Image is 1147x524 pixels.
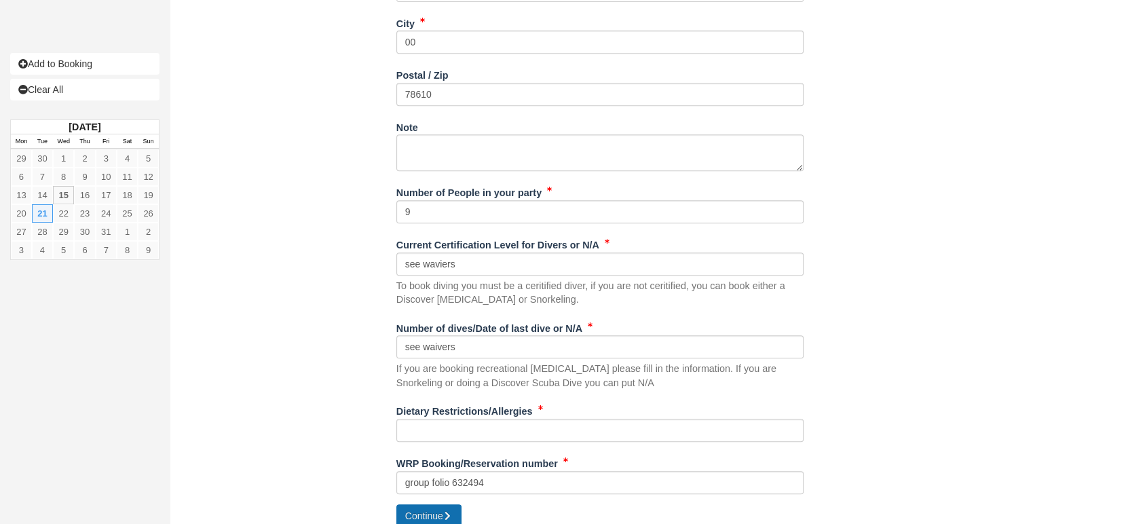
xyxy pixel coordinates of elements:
label: Current Certification Level for Divers or N/A [396,233,599,252]
label: Postal / Zip [396,64,449,83]
a: 3 [96,149,117,168]
a: 22 [53,204,74,223]
label: Number of People in your party [396,181,542,200]
a: 31 [96,223,117,241]
a: 19 [138,186,159,204]
a: 9 [74,168,95,186]
th: Sun [138,134,159,149]
a: 21 [32,204,53,223]
a: 1 [117,223,138,241]
a: 24 [96,204,117,223]
a: 10 [96,168,117,186]
a: 25 [117,204,138,223]
a: 30 [32,149,53,168]
a: 14 [32,186,53,204]
a: 6 [11,168,32,186]
a: 5 [138,149,159,168]
a: 8 [117,241,138,259]
a: Clear All [10,79,159,100]
p: To book diving you must be a ceritified diver, if you are not ceritified, you can book either a D... [396,279,804,307]
a: 17 [96,186,117,204]
th: Thu [74,134,95,149]
th: Fri [96,134,117,149]
a: 20 [11,204,32,223]
label: Note [396,116,418,135]
a: 13 [11,186,32,204]
a: 3 [11,241,32,259]
a: 7 [32,168,53,186]
p: If you are booking recreational [MEDICAL_DATA] please fill in the information. If you are Snorkel... [396,362,804,390]
label: Number of dives/Date of last dive or N/A [396,317,582,336]
a: 29 [53,223,74,241]
a: 12 [138,168,159,186]
a: 28 [32,223,53,241]
strong: [DATE] [69,121,100,132]
a: 4 [117,149,138,168]
th: Mon [11,134,32,149]
label: Dietary Restrictions/Allergies [396,400,533,419]
a: 9 [138,241,159,259]
a: Add to Booking [10,53,159,75]
a: 30 [74,223,95,241]
a: 23 [74,204,95,223]
a: 27 [11,223,32,241]
th: Sat [117,134,138,149]
label: WRP Booking/Reservation number [396,452,558,471]
a: 2 [74,149,95,168]
a: 26 [138,204,159,223]
a: 2 [138,223,159,241]
a: 16 [74,186,95,204]
a: 5 [53,241,74,259]
a: 18 [117,186,138,204]
a: 11 [117,168,138,186]
a: 29 [11,149,32,168]
th: Wed [53,134,74,149]
a: 8 [53,168,74,186]
a: 1 [53,149,74,168]
a: 6 [74,241,95,259]
th: Tue [32,134,53,149]
a: 4 [32,241,53,259]
a: 15 [53,186,74,204]
label: City [396,12,415,31]
a: 7 [96,241,117,259]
